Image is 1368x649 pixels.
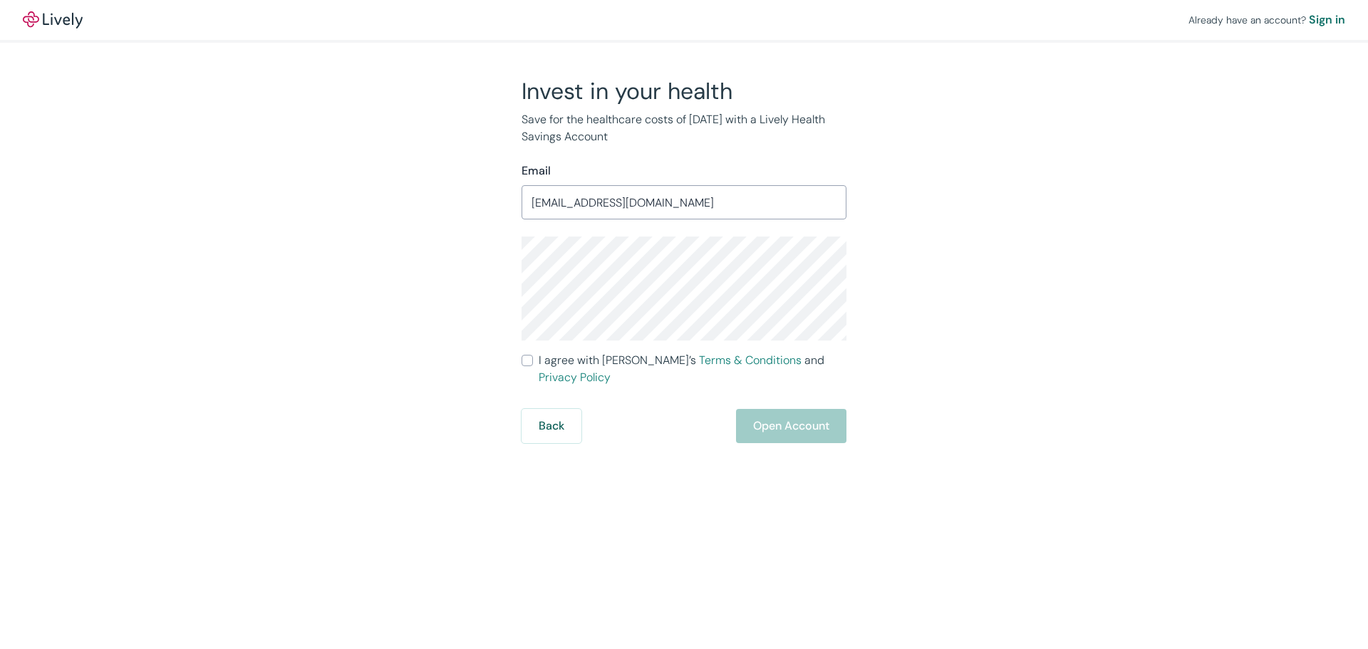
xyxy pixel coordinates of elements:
h2: Invest in your health [522,77,846,105]
p: Save for the healthcare costs of [DATE] with a Lively Health Savings Account [522,111,846,145]
img: Lively [23,11,83,28]
span: I agree with [PERSON_NAME]’s and [539,352,846,386]
div: Already have an account? [1188,11,1345,28]
button: Back [522,409,581,443]
a: LivelyLively [23,11,83,28]
a: Terms & Conditions [699,353,802,368]
a: Sign in [1309,11,1345,28]
a: Privacy Policy [539,370,611,385]
label: Email [522,162,551,180]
